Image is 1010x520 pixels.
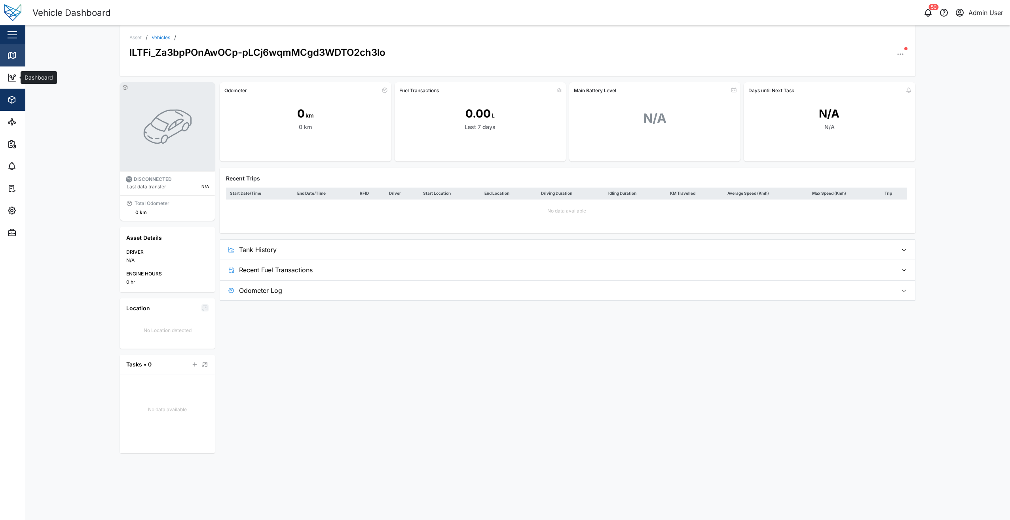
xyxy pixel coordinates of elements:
div: / [146,35,148,40]
div: Assets [21,95,45,104]
div: Odometer [224,87,247,93]
th: End Date/Time [293,188,356,199]
div: 0 [297,105,305,122]
div: 50 [929,4,939,10]
button: Recent Fuel Transactions [220,260,915,280]
div: N/A [819,105,839,122]
button: Admin User [954,7,1004,18]
span: Recent Fuel Transactions [239,260,891,280]
div: 0 km [135,209,147,216]
th: Idling Duration [604,188,666,199]
a: Vehicles [152,35,170,40]
div: Fuel Transactions [399,87,439,93]
span: Tank History [239,240,891,260]
div: Reports [21,140,47,148]
div: No data available [547,207,586,215]
th: Max Speed (Kmh) [808,188,880,199]
div: No Location detected [120,327,215,334]
th: Driving Duration [537,188,604,199]
div: 0 hr [126,279,209,286]
th: Start Location [419,188,480,199]
div: Vehicle Dashboard [32,6,111,20]
div: Map [21,51,38,60]
div: Recent Trips [226,174,909,183]
div: 0.00 [465,105,491,122]
div: km [306,111,314,120]
th: Driver [385,188,419,199]
div: DRIVER [126,249,209,256]
div: N/A [643,108,666,128]
div: lLTFi_Za3bpPOnAwOCp-pLCj6wqmMCgd3WDTO2ch3lo [129,40,385,60]
button: Tank History [220,240,915,260]
div: Main Battery Level [574,87,616,93]
div: Total Odometer [135,200,169,207]
div: Asset [129,35,142,40]
div: N/A [824,123,835,131]
div: Admin User [968,8,1003,18]
div: ENGINE HOURS [126,270,209,278]
th: Start Date/Time [226,188,293,199]
div: Dashboard [21,73,56,82]
div: N/A [126,257,209,264]
th: KM Travelled [666,188,723,199]
div: Tasks • 0 [126,360,152,369]
th: Average Speed (Kmh) [723,188,809,199]
div: Tasks [21,184,42,193]
div: Admin [21,228,44,237]
th: Trip [881,188,907,199]
div: Settings [21,206,49,215]
div: N/A [201,184,209,190]
div: / [174,35,176,40]
div: 0 km [299,123,312,131]
div: L [492,111,495,120]
img: VEHICLE photo [142,101,193,152]
div: Asset Details [126,233,209,242]
div: No data available [120,406,215,414]
th: End Location [480,188,537,199]
th: RFID [356,188,385,199]
button: Odometer Log [220,281,915,300]
span: Odometer Log [239,281,891,300]
div: Alarms [21,162,45,171]
div: Last data transfer [127,183,166,191]
div: Location [126,304,150,313]
div: Last 7 days [465,123,496,131]
div: DISCONNECTED [134,176,172,183]
div: Sites [21,118,40,126]
img: Main Logo [4,4,21,21]
div: Days until Next Task [748,87,794,93]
